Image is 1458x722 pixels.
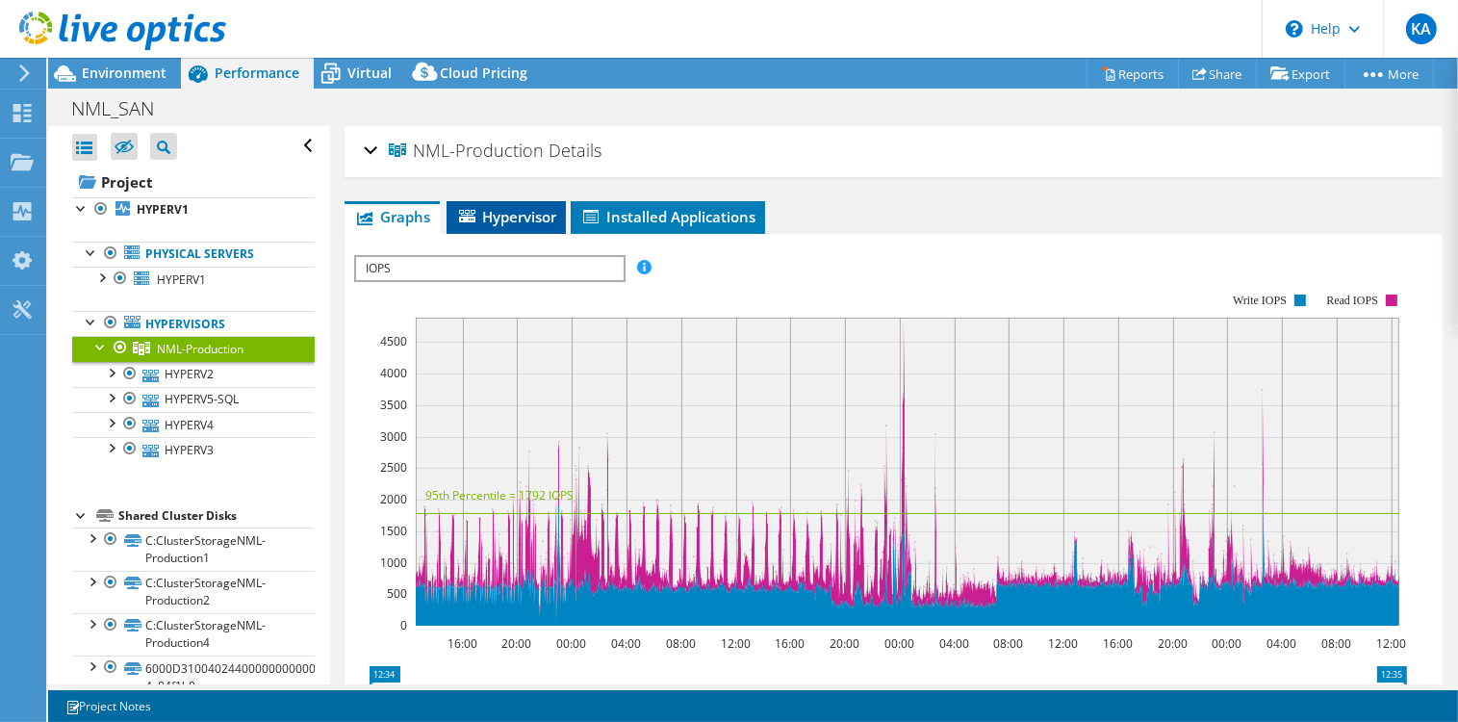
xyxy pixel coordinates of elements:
[1326,294,1378,307] text: Read IOPS
[456,207,556,226] span: Hypervisor
[440,64,527,82] span: Cloud Pricing
[400,617,407,633] text: 0
[1256,59,1345,89] a: Export
[885,635,915,652] text: 00:00
[72,437,315,462] a: HYPERV3
[580,207,755,226] span: Installed Applications
[380,397,407,413] text: 3500
[72,362,315,387] a: HYPERV2
[118,504,315,528] div: Shared Cluster Disks
[776,635,806,652] text: 16:00
[1233,294,1287,307] text: Write IOPS
[157,271,206,288] span: HYPERV1
[448,635,478,652] text: 16:00
[380,365,407,381] text: 4000
[380,459,407,476] text: 2500
[356,257,623,280] span: IOPS
[72,613,315,656] a: C:ClusterStorageNML-Production4
[63,98,184,119] h1: NML_SAN
[1267,635,1297,652] text: 04:00
[389,142,544,161] span: NML-Production
[72,167,315,197] a: Project
[940,635,970,652] text: 04:00
[1377,635,1407,652] text: 12:00
[1049,635,1079,652] text: 12:00
[380,523,407,539] text: 1500
[667,635,697,652] text: 08:00
[612,635,642,652] text: 04:00
[72,197,315,222] a: HYPERV1
[1178,59,1257,89] a: Share
[157,341,243,357] span: NML-Production
[1406,13,1437,44] span: KA
[722,635,752,652] text: 12:00
[425,487,574,503] text: 95th Percentile = 1792 IOPS
[1104,635,1134,652] text: 16:00
[380,428,407,445] text: 3000
[549,139,601,162] span: Details
[1213,635,1242,652] text: 00:00
[1087,59,1179,89] a: Reports
[72,412,315,437] a: HYPERV4
[354,207,430,226] span: Graphs
[215,64,299,82] span: Performance
[72,528,315,570] a: C:ClusterStorageNML-Production1
[380,554,407,571] text: 1000
[72,242,315,267] a: Physical Servers
[1344,59,1434,89] a: More
[1322,635,1352,652] text: 08:00
[502,635,532,652] text: 20:00
[1159,635,1189,652] text: 20:00
[347,64,392,82] span: Virtual
[994,635,1024,652] text: 08:00
[52,694,165,718] a: Project Notes
[380,491,407,507] text: 2000
[72,387,315,412] a: HYPERV5-SQL
[557,635,587,652] text: 00:00
[1286,20,1303,38] svg: \n
[72,267,315,292] a: HYPERV1
[387,585,407,602] text: 500
[831,635,860,652] text: 20:00
[137,201,189,218] b: HYPERV1
[72,571,315,613] a: C:ClusterStorageNML-Production2
[72,336,315,361] a: NML-Production
[380,333,407,349] text: 4500
[72,656,315,698] a: 6000D31004024400000000000000000C-4c84f1b8-
[82,64,166,82] span: Environment
[72,311,315,336] a: Hypervisors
